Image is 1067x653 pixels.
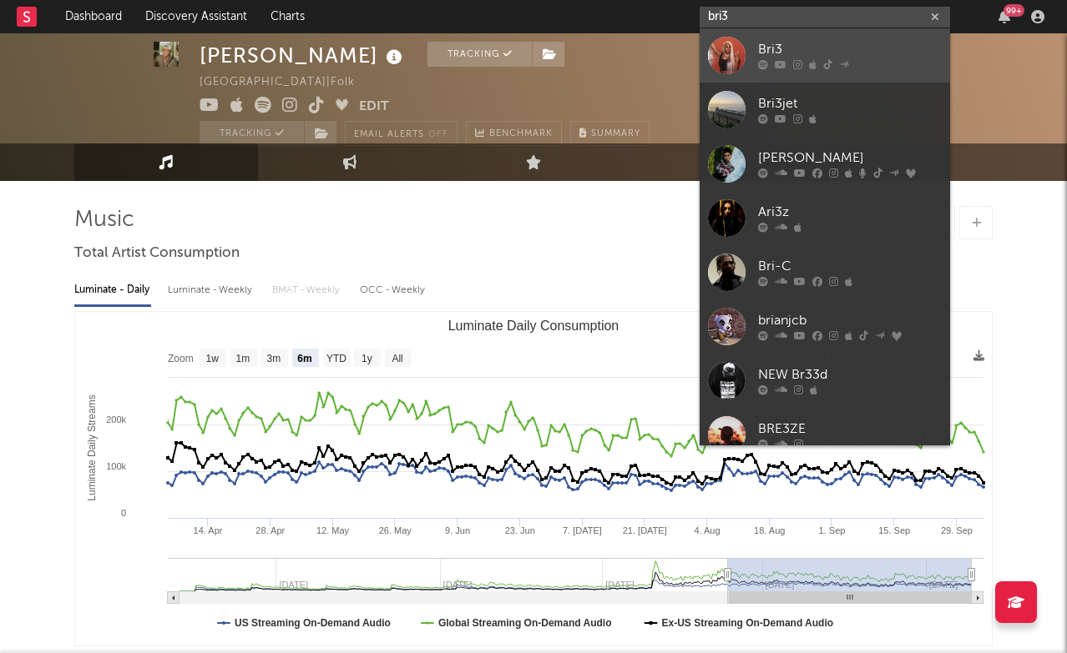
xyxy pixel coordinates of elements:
button: Summary [570,121,650,146]
text: 12. May [316,525,350,535]
text: 3m [267,353,281,364]
em: Off [428,130,448,139]
div: Bri3 [758,40,942,60]
button: 99+ [999,10,1010,23]
div: Bri-C [758,257,942,277]
svg: Luminate Daily Consumption [75,312,992,645]
text: 100k [106,461,126,471]
div: [GEOGRAPHIC_DATA] | Folk [200,73,374,93]
text: 1w [206,353,220,364]
text: 6m [297,353,311,364]
div: Luminate - Daily [74,276,151,304]
text: 1m [236,353,250,364]
div: Bri3jet [758,94,942,114]
text: US Streaming On-Demand Audio [235,617,391,629]
div: Ari3z [758,203,942,223]
text: 200k [106,414,126,424]
div: NEW Br33d [758,365,942,385]
div: OCC - Weekly [360,276,427,304]
div: BRE3ZE [758,419,942,440]
text: Global Streaming On-Demand Audio [438,617,612,629]
a: Benchmark [466,121,562,146]
button: Tracking [200,121,304,146]
div: brianjcb [758,311,942,331]
a: Ari3z [700,191,950,245]
text: 26. May [379,525,412,535]
text: Luminate Daily Streams [86,394,98,500]
text: Ex-US Streaming On-Demand Audio [662,617,834,629]
div: [PERSON_NAME] [758,148,942,168]
text: 9. Jun [445,525,470,535]
a: Bri-C [700,245,950,299]
button: Edit [359,97,389,118]
text: Zoom [168,353,194,364]
a: Bri3 [700,28,950,83]
span: Benchmark [489,124,553,144]
a: Bri3jet [700,83,950,137]
input: Search for artists [700,7,950,28]
a: brianjcb [700,299,950,354]
text: 7. [DATE] [563,525,602,535]
div: 99 + [1004,4,1024,17]
text: All [392,353,402,364]
text: 1y [362,353,372,364]
button: Email AlertsOff [345,121,458,146]
a: [PERSON_NAME] [700,137,950,191]
text: 21. [DATE] [623,525,667,535]
div: Luminate - Weekly [168,276,255,304]
text: 14. Apr [194,525,223,535]
text: YTD [326,353,346,364]
text: 1. Sep [819,525,846,535]
div: [PERSON_NAME] [200,42,407,69]
text: Luminate Daily Consumption [448,319,619,333]
text: 4. Aug [694,525,720,535]
text: 0 [121,508,126,518]
text: 28. Apr [255,525,285,535]
a: BRE3ZE [700,408,950,462]
text: 15. Sep [878,525,910,535]
a: NEW Br33d [700,354,950,408]
span: Summary [591,129,640,138]
text: 29. Sep [941,525,973,535]
text: 23. Jun [505,525,535,535]
button: Tracking [427,42,532,67]
span: Total Artist Consumption [74,244,240,264]
text: 18. Aug [754,525,785,535]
